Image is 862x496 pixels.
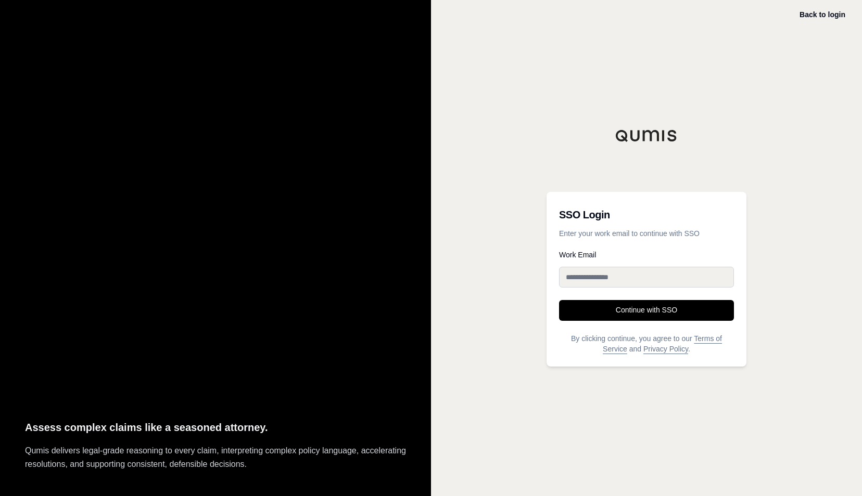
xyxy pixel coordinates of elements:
[25,419,406,436] p: Assess complex claims like a seasoned attorney.
[559,228,734,239] p: Enter your work email to continue with SSO
[615,129,678,142] img: Qumis
[800,10,845,19] a: Back to login
[559,333,734,354] p: By clicking continue, you agree to our and .
[559,204,734,225] h3: SSO Login
[643,345,688,353] a: Privacy Policy
[559,251,734,258] label: Work Email
[559,300,734,321] button: Continue with SSO
[25,444,406,471] p: Qumis delivers legal-grade reasoning to every claim, interpreting complex policy language, accele...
